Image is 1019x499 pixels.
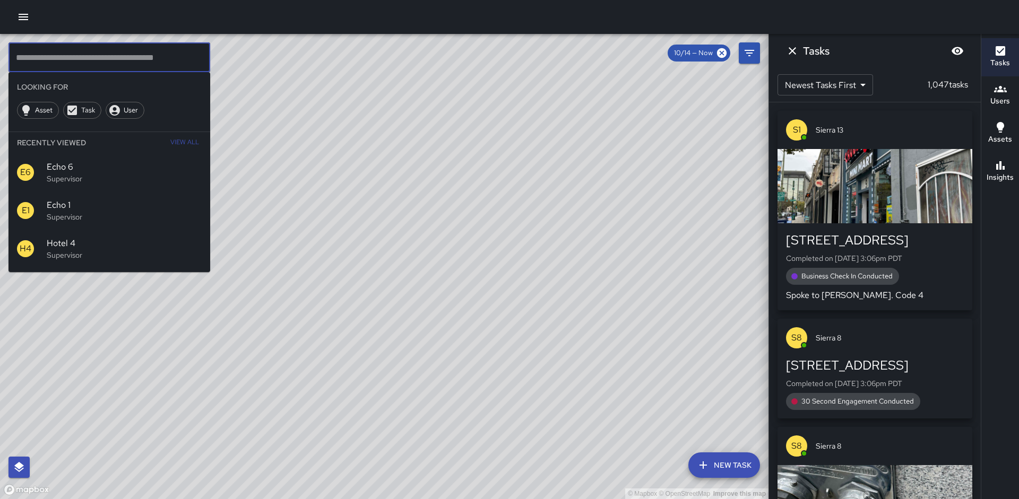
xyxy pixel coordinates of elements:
p: E6 [20,166,31,179]
div: 10/14 — Now [668,45,730,62]
div: H4Hotel 4Supervisor [8,230,210,268]
div: Newest Tasks First [778,74,873,95]
li: Looking For [8,76,210,98]
p: S8 [791,440,802,452]
button: Tasks [981,38,1019,76]
p: Spoke to [PERSON_NAME]. Code 4 [786,289,964,302]
p: H4 [20,242,31,255]
div: Task [63,102,101,119]
h6: Tasks [803,42,830,59]
div: [STREET_ADDRESS] [786,232,964,249]
p: E1 [22,204,30,217]
h6: Users [990,95,1010,107]
h6: Insights [987,172,1014,183]
button: View All [168,132,202,153]
button: Assets [981,115,1019,153]
h6: Assets [988,134,1012,145]
span: Business Check In Conducted [795,271,899,282]
div: [STREET_ADDRESS] [786,357,964,374]
button: Insights [981,153,1019,191]
span: 10/14 — Now [668,48,719,58]
p: S1 [793,124,801,136]
p: Completed on [DATE] 3:06pm PDT [786,253,964,264]
span: View All [170,134,199,151]
span: Task [75,105,101,116]
span: Sierra 13 [816,125,964,135]
h6: Tasks [990,57,1010,69]
p: Supervisor [47,250,202,260]
span: Sierra 8 [816,332,964,343]
span: 30 Second Engagement Conducted [795,396,920,407]
div: Asset [17,102,59,119]
p: 1,047 tasks [923,78,972,91]
p: Supervisor [47,173,202,184]
p: Supervisor [47,212,202,222]
div: E1Echo 1Supervisor [8,191,210,230]
span: Echo 6 [47,161,202,173]
button: Blur [947,40,968,62]
p: S8 [791,331,802,344]
span: Sierra 8 [816,441,964,451]
span: Hotel 4 [47,237,202,250]
li: Recently Viewed [8,132,210,153]
button: Filters [739,42,760,64]
span: Echo 1 [47,199,202,212]
button: Dismiss [782,40,803,62]
button: S8Sierra 8[STREET_ADDRESS]Completed on [DATE] 3:06pm PDT30 Second Engagement Conducted [778,319,972,418]
div: User [106,102,144,119]
span: User [118,105,144,116]
p: Completed on [DATE] 3:06pm PDT [786,378,964,389]
button: S1Sierra 13[STREET_ADDRESS]Completed on [DATE] 3:06pm PDTBusiness Check In ConductedSpoke to [PER... [778,111,972,310]
div: E6Echo 6Supervisor [8,153,210,191]
button: Users [981,76,1019,115]
button: New Task [688,452,760,478]
span: Asset [29,105,58,116]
